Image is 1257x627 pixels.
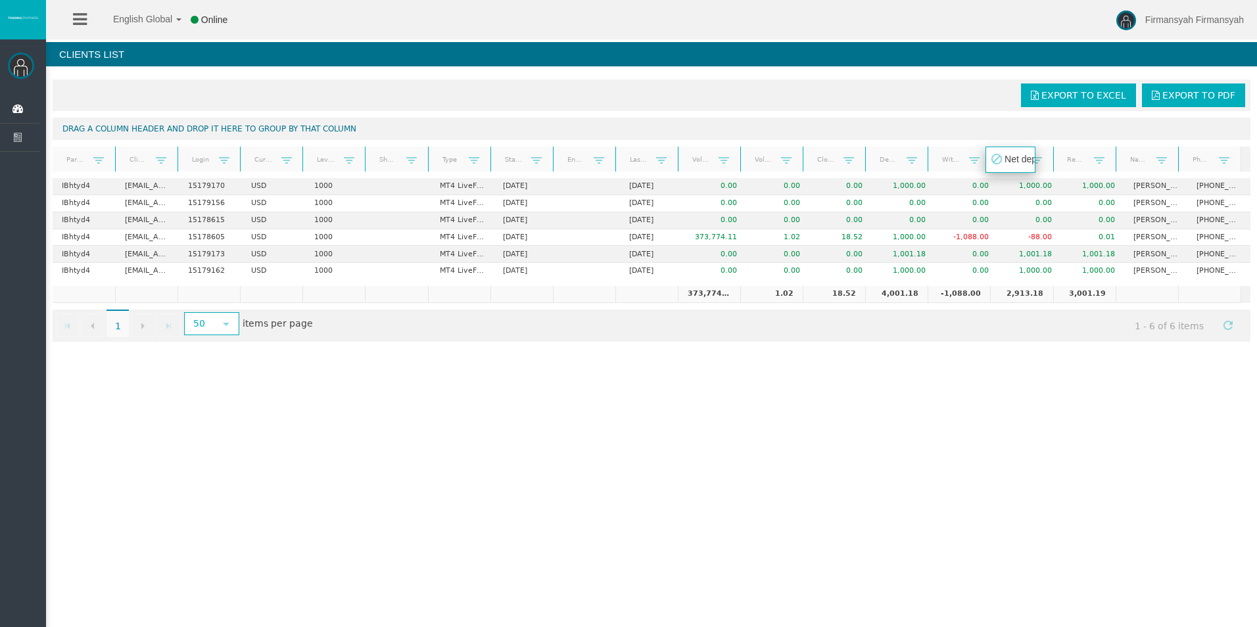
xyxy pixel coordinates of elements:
td: [DATE] [620,195,683,212]
td: [EMAIL_ADDRESS][DOMAIN_NAME] [116,178,179,195]
td: 1,001.18 [872,246,936,263]
td: 0.00 [746,212,809,229]
img: logo.svg [7,15,39,20]
td: [PHONE_NUMBER] [1187,229,1250,246]
td: [EMAIL_ADDRESS][DOMAIN_NAME] [116,229,179,246]
td: 18.52 [803,286,865,303]
td: [PHONE_NUMBER] [1187,246,1250,263]
td: USD [242,229,305,246]
span: 1 [107,310,129,337]
span: Go to the next page [137,321,148,331]
span: Refresh [1223,320,1233,331]
td: [EMAIL_ADDRESS][DOMAIN_NAME] [116,195,179,212]
td: -88.00 [998,229,1061,246]
a: Phone [1184,151,1219,168]
td: 0.00 [809,246,872,263]
td: 18.52 [809,229,872,246]
td: [PERSON_NAME] [1124,212,1187,229]
td: 3,001.19 [1053,286,1116,303]
td: 0.00 [872,212,936,229]
td: [DATE] [620,212,683,229]
a: Start Date [496,151,531,168]
td: [PERSON_NAME] [1124,178,1187,195]
td: 1,000.00 [872,263,936,279]
td: -1,088.00 [928,286,990,303]
td: 4,001.18 [865,286,928,303]
a: Go to the next page [131,313,154,337]
td: 15178615 [179,212,242,229]
td: [DATE] [620,263,683,279]
td: MT4 LiveFloatingSpreadAccount [431,263,494,279]
td: USD [242,212,305,229]
td: 2,913.18 [990,286,1053,303]
td: 0.00 [683,195,746,212]
td: IBhtyd4 [53,195,116,212]
td: 0.00 [683,212,746,229]
td: -1,088.00 [935,229,998,246]
td: [PERSON_NAME] [1124,263,1187,279]
span: Export to PDF [1162,90,1235,101]
td: 0.01 [1061,229,1124,246]
td: MT4 LiveFloatingSpreadAccount [431,246,494,263]
td: IBhtyd4 [53,229,116,246]
td: 373,774.11 [683,229,746,246]
td: 1,000.00 [872,229,936,246]
td: [DATE] [494,246,557,263]
td: 0.00 [809,178,872,195]
a: Go to the previous page [81,313,105,337]
td: 1,000.00 [1061,263,1124,279]
td: 0.00 [998,195,1061,212]
td: 1,000.00 [1061,178,1124,195]
td: MT4 LiveFloatingSpreadAccount [431,195,494,212]
td: MT4 LiveFloatingSpreadAccount [431,178,494,195]
a: Leverage [309,151,344,168]
td: 1000 [305,229,368,246]
td: 0.00 [683,246,746,263]
td: 15179170 [179,178,242,195]
td: 1.02 [740,286,803,303]
td: [PERSON_NAME] [1124,246,1187,263]
span: English Global [96,14,172,24]
td: 0.00 [809,263,872,279]
td: [EMAIL_ADDRESS][DOMAIN_NAME] [116,246,179,263]
td: 0.00 [683,263,746,279]
td: USD [242,263,305,279]
a: Withdrawals [934,151,969,168]
span: Online [201,14,227,25]
span: 50 [185,313,214,334]
td: 0.00 [935,195,998,212]
span: items per page [181,313,313,335]
a: Client [121,151,156,168]
td: [DATE] [494,229,557,246]
td: IBhtyd4 [53,263,116,279]
a: Closed PNL [809,151,844,168]
td: [PHONE_NUMBER] [1187,212,1250,229]
td: 0.00 [683,178,746,195]
td: [DATE] [494,195,557,212]
td: [DATE] [494,212,557,229]
td: IBhtyd4 [53,178,116,195]
td: [PERSON_NAME] [1124,195,1187,212]
td: MT4 LiveFloatingSpreadAccount [431,229,494,246]
td: IBhtyd4 [53,212,116,229]
td: IBhtyd4 [53,246,116,263]
td: 0.00 [1061,212,1124,229]
td: 1000 [305,263,368,279]
td: 0.00 [1061,195,1124,212]
td: MT4 LiveFloatingSpreadAccount [431,212,494,229]
td: [DATE] [620,229,683,246]
a: Last trade date [621,151,656,168]
a: Volume [684,151,719,168]
td: 15179162 [179,263,242,279]
td: [DATE] [494,263,557,279]
td: 0.00 [746,195,809,212]
td: [DATE] [620,178,683,195]
td: 0.00 [935,246,998,263]
td: [DATE] [494,178,557,195]
td: [PHONE_NUMBER] [1187,178,1250,195]
img: user-image [1116,11,1136,30]
h4: Clients List [46,42,1257,66]
span: select [221,319,231,329]
td: 0.00 [935,178,998,195]
td: 1,001.18 [998,246,1061,263]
